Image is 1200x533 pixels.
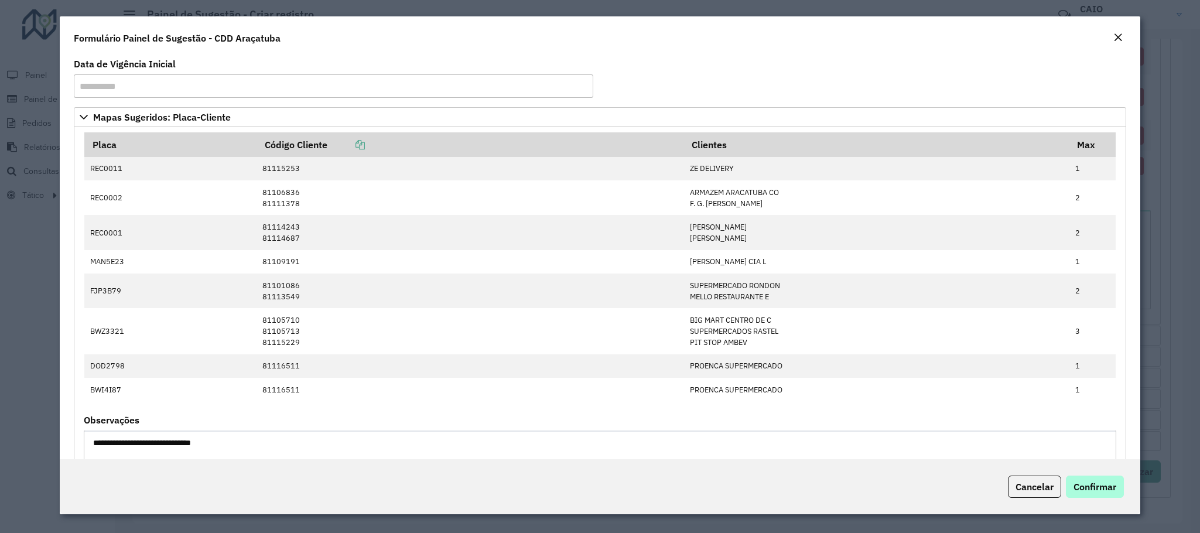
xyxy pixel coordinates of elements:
[683,274,1069,308] td: SUPERMERCADO RONDON MELLO RESTAURANTE E
[1008,476,1061,498] button: Cancelar
[1016,481,1054,493] span: Cancelar
[257,215,683,250] td: 81114243 81114687
[84,157,257,180] td: REC0011
[683,308,1069,354] td: BIG MART CENTRO DE C SUPERMERCADOS RASTEL PIT STOP AMBEV
[1069,250,1116,274] td: 1
[74,31,281,45] h4: Formulário Painel de Sugestão - CDD Araçatuba
[84,378,257,401] td: BWI4I87
[683,157,1069,180] td: ZE DELIVERY
[84,180,257,215] td: REC0002
[1069,157,1116,180] td: 1
[257,180,683,215] td: 81106836 81111378
[84,274,257,308] td: FJP3B79
[84,250,257,274] td: MAN5E23
[1069,308,1116,354] td: 3
[84,215,257,250] td: REC0001
[84,413,139,427] label: Observações
[74,57,176,71] label: Data de Vigência Inicial
[84,132,257,157] th: Placa
[1073,481,1116,493] span: Confirmar
[257,157,683,180] td: 81115253
[1069,354,1116,378] td: 1
[683,132,1069,157] th: Clientes
[1069,180,1116,215] td: 2
[1069,132,1116,157] th: Max
[257,132,683,157] th: Código Cliente
[257,274,683,308] td: 81101086 81113549
[1069,274,1116,308] td: 2
[257,250,683,274] td: 81109191
[683,250,1069,274] td: [PERSON_NAME] CIA L
[327,139,365,151] a: Copiar
[84,308,257,354] td: BWZ3321
[257,354,683,378] td: 81116511
[683,180,1069,215] td: ARMAZEM ARACATUBA CO F. G. [PERSON_NAME]
[1113,33,1123,42] em: Fechar
[1069,215,1116,250] td: 2
[683,354,1069,378] td: PROENCA SUPERMERCADO
[257,308,683,354] td: 81105710 81105713 81115229
[683,378,1069,401] td: PROENCA SUPERMERCADO
[93,112,231,122] span: Mapas Sugeridos: Placa-Cliente
[1110,30,1126,46] button: Close
[257,378,683,401] td: 81116511
[683,215,1069,250] td: [PERSON_NAME] [PERSON_NAME]
[74,107,1126,127] a: Mapas Sugeridos: Placa-Cliente
[1069,378,1116,401] td: 1
[1066,476,1124,498] button: Confirmar
[84,354,257,378] td: DOD2798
